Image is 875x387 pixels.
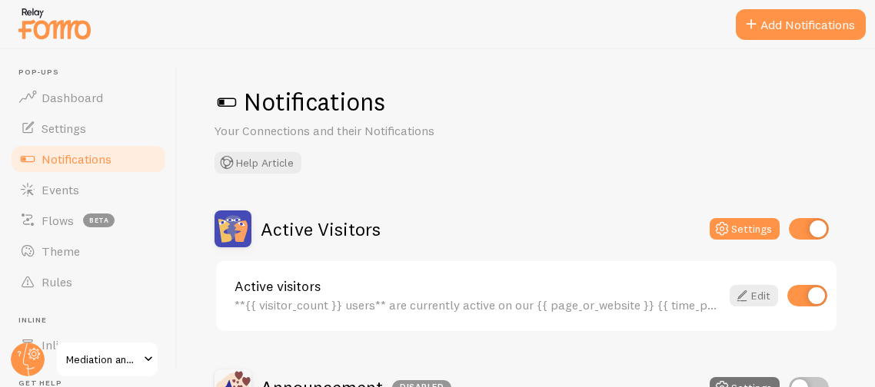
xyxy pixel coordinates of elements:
span: Pop-ups [18,68,168,78]
span: Flows [42,213,74,228]
a: Events [9,174,168,205]
div: **{{ visitor_count }} users** are currently active on our {{ page_or_website }} {{ time_period }} [235,298,720,312]
span: Mediation and Arbitration Offices of [PERSON_NAME], LLC [66,350,139,369]
a: Edit [730,285,778,306]
span: Rules [42,274,72,289]
a: Active visitors [235,279,720,293]
span: Inline [18,316,168,326]
img: fomo-relay-logo-orange.svg [16,4,93,43]
a: Theme [9,236,168,266]
a: Notifications [9,144,168,174]
span: Events [42,182,79,197]
span: Notifications [42,151,111,167]
span: beta [83,213,115,227]
a: Mediation and Arbitration Offices of [PERSON_NAME], LLC [55,341,159,378]
button: Help Article [215,152,301,174]
img: Active Visitors [215,210,251,247]
a: Dashboard [9,82,168,113]
a: Rules [9,266,168,297]
span: Theme [42,243,80,259]
span: Inline [42,337,72,352]
a: Inline [9,329,168,360]
p: Your Connections and their Notifications [215,122,584,140]
a: Flows beta [9,205,168,236]
button: Settings [710,218,780,240]
span: Dashboard [42,90,103,105]
span: Settings [42,121,86,136]
h2: Active Visitors [261,217,381,241]
a: Settings [9,113,168,144]
h1: Notifications [215,86,838,117]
